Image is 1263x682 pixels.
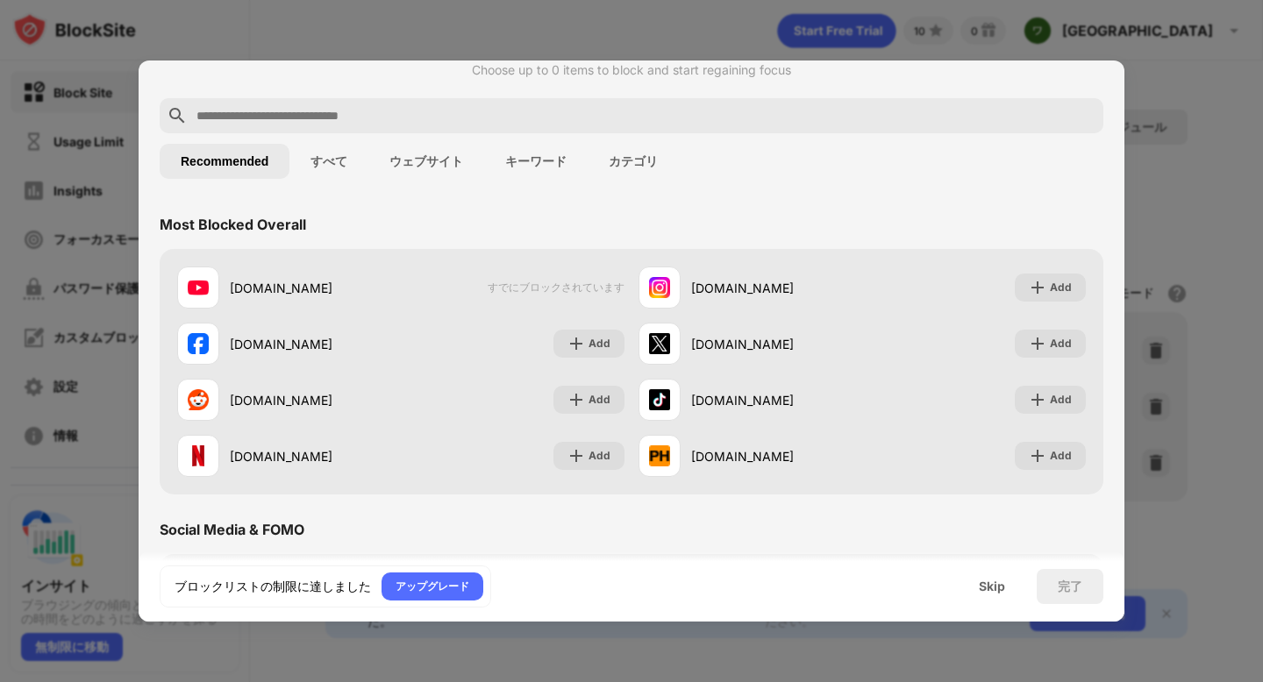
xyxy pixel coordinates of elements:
img: favicons [188,389,209,410]
div: [DOMAIN_NAME] [691,335,862,353]
button: カテゴリ [588,144,679,179]
div: [DOMAIN_NAME] [691,447,862,465]
button: キーワード [484,144,588,179]
img: favicons [188,333,209,354]
div: Most Blocked Overall [160,216,306,233]
div: Social Media & FOMO [160,521,304,538]
img: favicons [649,333,670,354]
div: ブロックリストの制限に達しました [175,578,371,595]
span: すでにブロックされています [488,281,624,295]
div: アップグレード [396,578,469,595]
div: Add [1050,447,1072,465]
div: Add [589,391,610,408]
button: ウェブサイト [368,144,484,179]
div: Choose up to 0 items to block and start regaining focus [160,63,1103,77]
div: Add [1050,391,1072,408]
button: Recommended [160,144,289,179]
div: [DOMAIN_NAME] [691,279,862,297]
img: search.svg [167,105,188,126]
div: Skip [979,579,1005,593]
div: Add [1050,279,1072,296]
div: [DOMAIN_NAME] [230,279,401,297]
div: Add [589,447,610,465]
img: favicons [649,389,670,410]
div: [DOMAIN_NAME] [230,447,401,465]
img: favicons [649,277,670,298]
div: Add [589,335,610,352]
div: Add [1050,335,1072,352]
button: すべて [289,144,368,179]
img: favicons [188,445,209,466]
div: [DOMAIN_NAME] [230,335,401,353]
div: 完了 [1058,579,1082,593]
img: favicons [649,445,670,466]
img: favicons [188,277,209,298]
div: [DOMAIN_NAME] [230,391,401,409]
div: [DOMAIN_NAME] [691,391,862,409]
